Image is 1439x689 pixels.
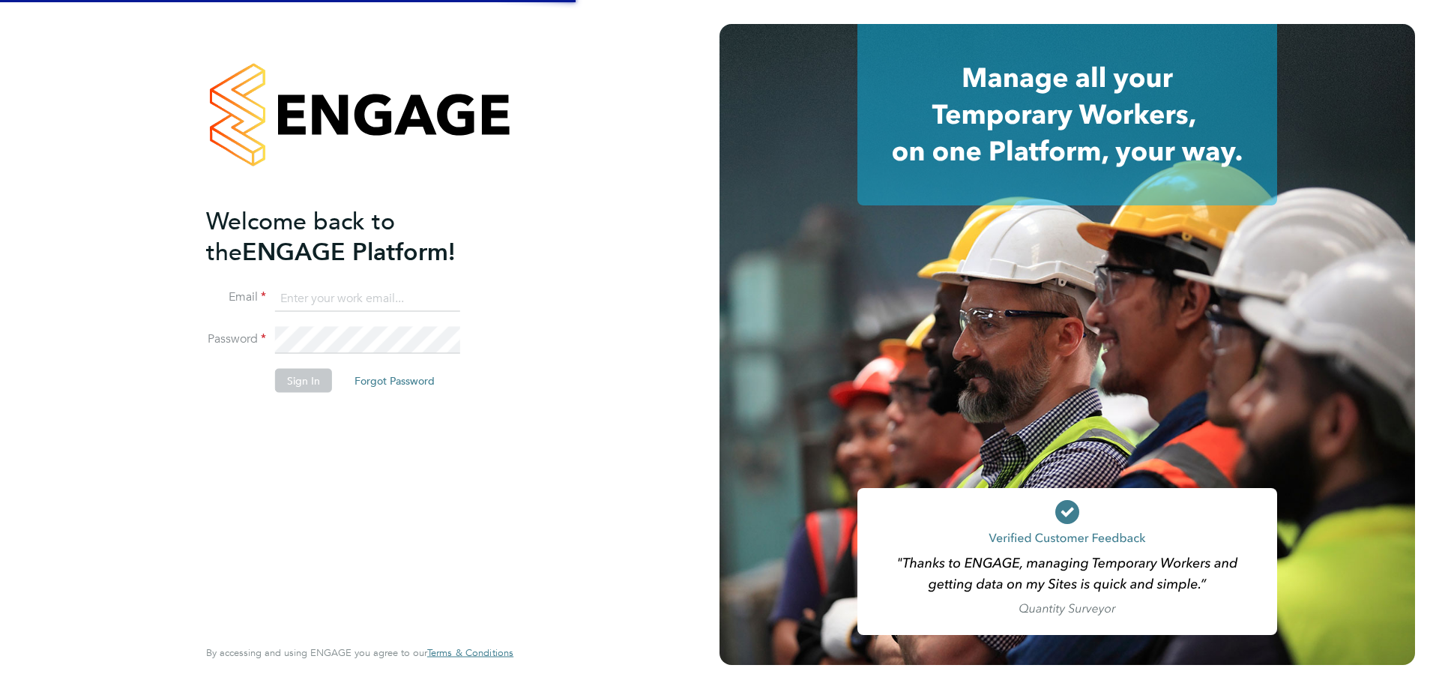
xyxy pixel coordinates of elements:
button: Forgot Password [343,369,447,393]
label: Password [206,331,266,347]
label: Email [206,289,266,305]
button: Sign In [275,369,332,393]
input: Enter your work email... [275,285,460,312]
a: Terms & Conditions [427,647,513,659]
span: Terms & Conditions [427,646,513,659]
h2: ENGAGE Platform! [206,205,498,267]
span: Welcome back to the [206,206,395,266]
span: By accessing and using ENGAGE you agree to our [206,646,513,659]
